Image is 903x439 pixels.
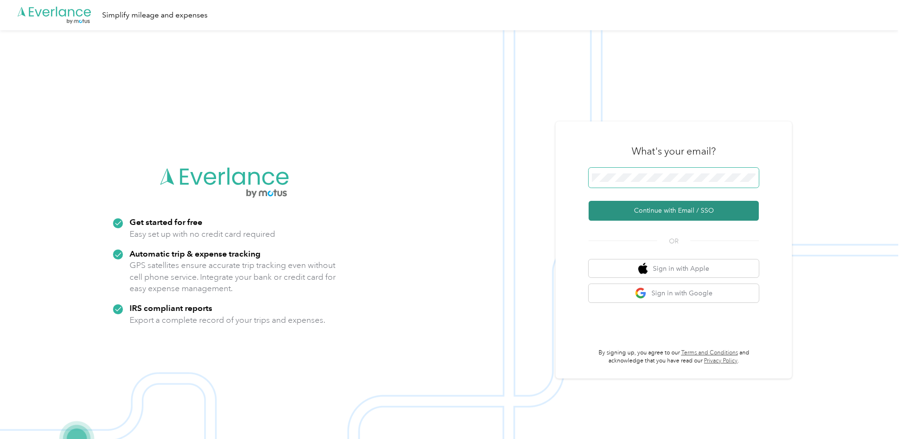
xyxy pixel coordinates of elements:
[704,357,738,364] a: Privacy Policy
[589,349,759,365] p: By signing up, you agree to our and acknowledge that you have read our .
[589,259,759,278] button: apple logoSign in with Apple
[130,314,325,326] p: Export a complete record of your trips and expenses.
[130,217,202,227] strong: Get started for free
[657,236,690,246] span: OR
[632,145,716,158] h3: What's your email?
[102,9,208,21] div: Simplify mileage and expenses
[635,287,647,299] img: google logo
[638,263,648,275] img: apple logo
[589,201,759,221] button: Continue with Email / SSO
[589,284,759,302] button: google logoSign in with Google
[681,349,738,356] a: Terms and Conditions
[130,228,275,240] p: Easy set up with no credit card required
[130,259,336,294] p: GPS satellites ensure accurate trip tracking even without cell phone service. Integrate your bank...
[130,303,212,313] strong: IRS compliant reports
[130,249,260,258] strong: Automatic trip & expense tracking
